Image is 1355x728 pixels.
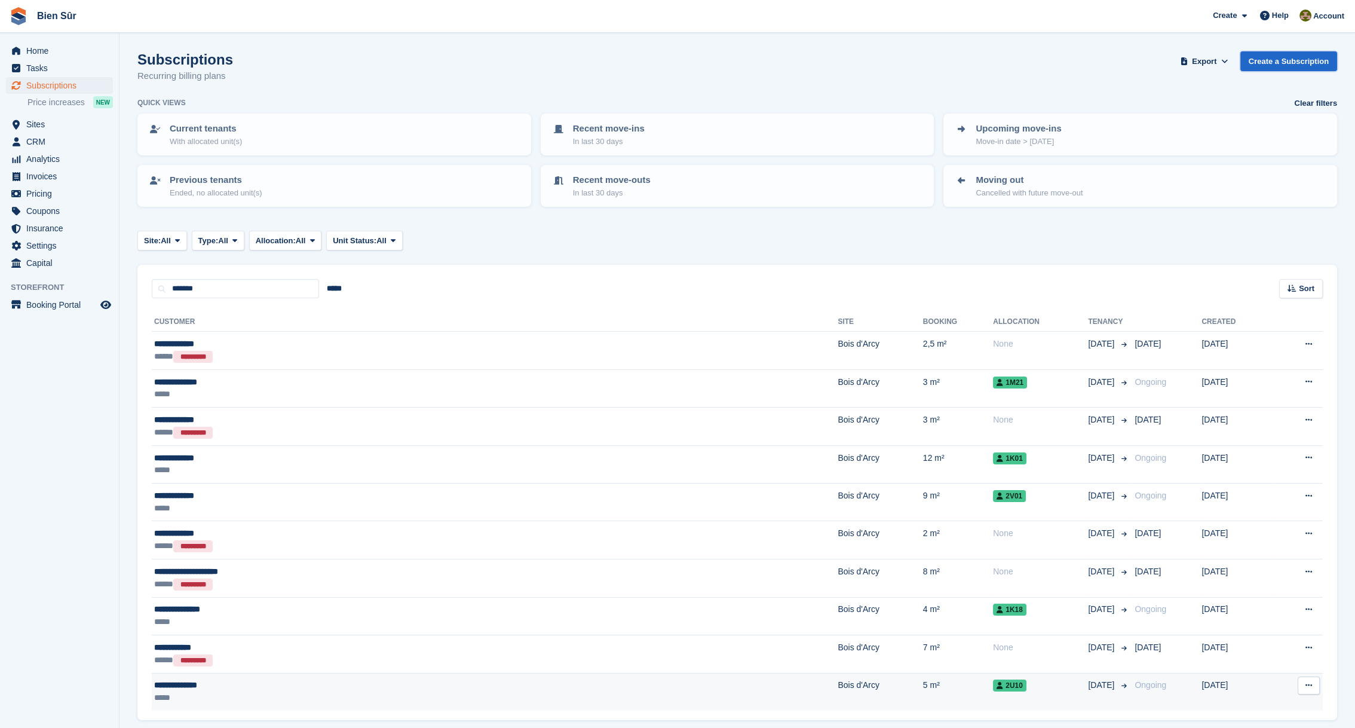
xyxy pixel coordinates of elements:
[573,187,651,199] p: In last 30 days
[1201,484,1271,521] td: [DATE]
[1201,559,1271,598] td: [DATE]
[1213,10,1237,22] span: Create
[993,338,1088,350] div: None
[923,635,993,674] td: 7 m²
[6,116,113,133] a: menu
[838,559,922,598] td: Bois d'Arcy
[993,414,1088,426] div: None
[993,641,1088,654] div: None
[923,332,993,370] td: 2,5 m²
[1294,97,1337,109] a: Clear filters
[152,313,838,332] th: Customer
[326,231,402,250] button: Unit Status: All
[1088,641,1117,654] span: [DATE]
[1088,565,1117,578] span: [DATE]
[1088,679,1117,692] span: [DATE]
[838,673,922,711] td: Bois d'Arcy
[1313,10,1344,22] span: Account
[93,96,113,108] div: NEW
[6,220,113,237] a: menu
[137,231,187,250] button: Site: All
[923,521,993,559] td: 2 m²
[573,173,651,187] p: Recent move-outs
[32,6,81,26] a: Bien Sûr
[6,168,113,185] a: menu
[1201,445,1271,483] td: [DATE]
[26,220,98,237] span: Insurance
[11,282,119,293] span: Storefront
[1299,10,1311,22] img: Matthieu Burnand
[1135,604,1166,614] span: Ongoing
[6,77,113,94] a: menu
[249,231,322,250] button: Allocation: All
[6,133,113,150] a: menu
[1135,339,1161,348] span: [DATE]
[993,490,1026,502] span: 2V01
[945,166,1336,206] a: Moving out Cancelled with future move-out
[1178,51,1231,71] button: Export
[838,332,922,370] td: Bois d'Arcy
[170,173,262,187] p: Previous tenants
[993,565,1088,578] div: None
[1201,369,1271,407] td: [DATE]
[1135,491,1166,500] span: Ongoing
[923,559,993,598] td: 8 m²
[6,42,113,59] a: menu
[27,97,85,108] span: Price increases
[923,313,993,332] th: Booking
[26,77,98,94] span: Subscriptions
[1088,338,1117,350] span: [DATE]
[1135,528,1161,538] span: [DATE]
[1201,673,1271,711] td: [DATE]
[1201,521,1271,559] td: [DATE]
[1135,567,1161,576] span: [DATE]
[1299,283,1314,295] span: Sort
[542,166,933,206] a: Recent move-outs In last 30 days
[6,60,113,77] a: menu
[137,97,186,108] h6: Quick views
[1088,452,1117,464] span: [DATE]
[923,673,993,711] td: 5 m²
[1240,51,1337,71] a: Create a Subscription
[993,377,1027,389] span: 1M21
[838,484,922,521] td: Bois d'Arcy
[144,235,161,247] span: Site:
[838,635,922,674] td: Bois d'Arcy
[26,42,98,59] span: Home
[137,51,233,68] h1: Subscriptions
[137,69,233,83] p: Recurring billing plans
[838,445,922,483] td: Bois d'Arcy
[1201,635,1271,674] td: [DATE]
[256,235,296,247] span: Allocation:
[198,235,219,247] span: Type:
[1272,10,1289,22] span: Help
[26,60,98,77] span: Tasks
[170,122,242,136] p: Current tenants
[1201,313,1271,332] th: Created
[923,408,993,446] td: 3 m²
[1088,414,1117,426] span: [DATE]
[26,203,98,219] span: Coupons
[923,484,993,521] td: 9 m²
[1135,453,1166,463] span: Ongoing
[1088,313,1130,332] th: Tenancy
[838,313,922,332] th: Site
[218,235,228,247] span: All
[26,133,98,150] span: CRM
[923,369,993,407] td: 3 m²
[296,235,306,247] span: All
[976,187,1083,199] p: Cancelled with future move-out
[838,521,922,559] td: Bois d'Arcy
[1201,332,1271,370] td: [DATE]
[26,116,98,133] span: Sites
[573,136,645,148] p: In last 30 days
[976,173,1083,187] p: Moving out
[26,168,98,185] span: Invoices
[838,369,922,407] td: Bois d'Arcy
[376,235,387,247] span: All
[10,7,27,25] img: stora-icon-8386f47178a22dfd0bd8f6a31ec36ba5ce8667c1dd55bd0f319d3a0aa187defe.svg
[993,313,1088,332] th: Allocation
[6,296,113,313] a: menu
[6,203,113,219] a: menu
[1135,680,1166,690] span: Ongoing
